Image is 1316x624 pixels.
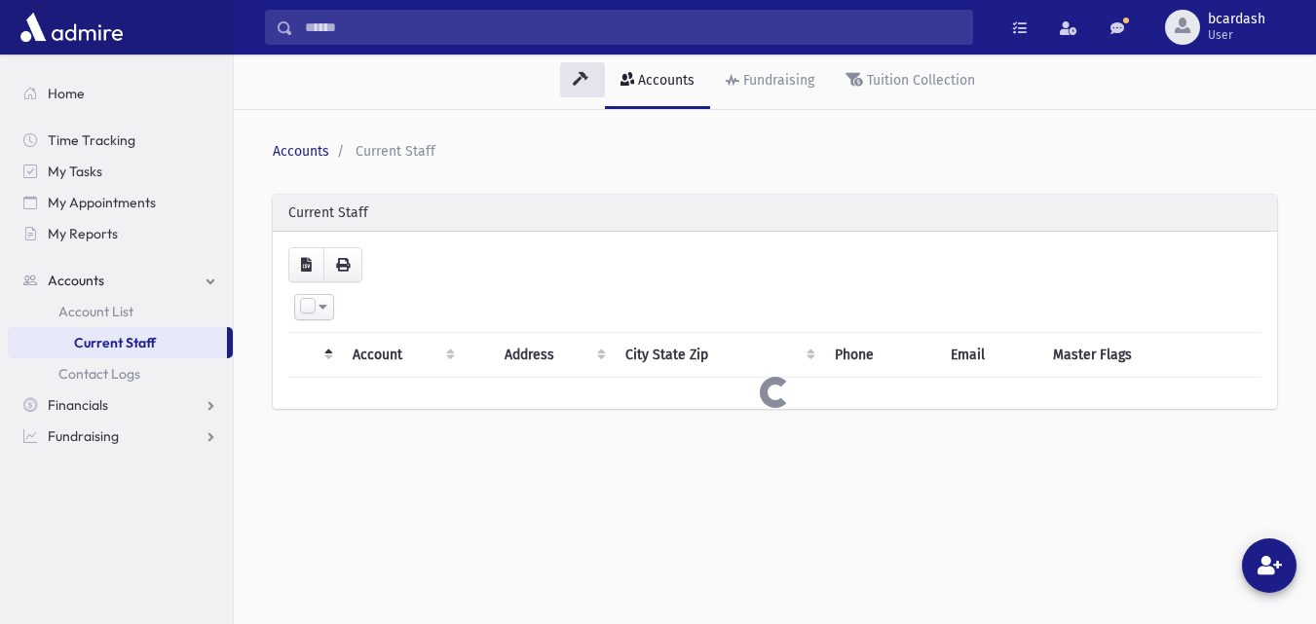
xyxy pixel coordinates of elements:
span: Home [48,85,85,102]
a: Time Tracking [8,125,233,156]
button: Print [323,247,362,282]
span: Accounts [48,272,104,289]
th: : activate to sort column descending [288,333,341,378]
th: Address : activate to sort column ascending [493,333,614,378]
th: : activate to sort column ascending [463,333,493,378]
th: Account: activate to sort column ascending [341,333,463,378]
span: Current Staff [356,143,435,160]
a: Accounts [273,143,329,160]
div: Current Staff [273,195,1277,232]
span: User [1208,27,1265,43]
button: CSV [288,247,324,282]
span: Financials [48,396,108,414]
img: AdmirePro [16,8,128,47]
a: Fundraising [710,55,830,109]
th: Phone : activate to sort column ascending [823,333,939,378]
a: My Tasks [8,156,233,187]
a: Financials [8,389,233,421]
span: Account List [58,303,133,320]
span: My Reports [48,225,118,242]
a: My Reports [8,218,233,249]
a: Account List [8,296,233,327]
input: Search [293,10,972,45]
span: My Tasks [48,163,102,180]
div: Accounts [634,72,695,89]
div: Tuition Collection [863,72,975,89]
span: bcardash [1208,12,1265,27]
a: Home [8,78,233,109]
div: Fundraising [739,72,814,89]
a: My Appointments [8,187,233,218]
a: Fundraising [8,421,233,452]
nav: breadcrumb [273,141,1269,162]
a: Current Staff [8,327,227,358]
th: City State Zip : activate to sort column ascending [614,333,823,378]
span: My Appointments [48,194,156,211]
th: Email : activate to sort column ascending [939,333,1042,378]
a: Accounts [605,55,710,109]
span: Time Tracking [48,131,135,149]
a: Tuition Collection [830,55,991,109]
a: Contact Logs [8,358,233,389]
span: Contact Logs [58,365,140,383]
th: Master Flags : activate to sort column ascending [1041,333,1261,378]
a: Accounts [8,265,233,296]
span: Fundraising [48,427,119,445]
